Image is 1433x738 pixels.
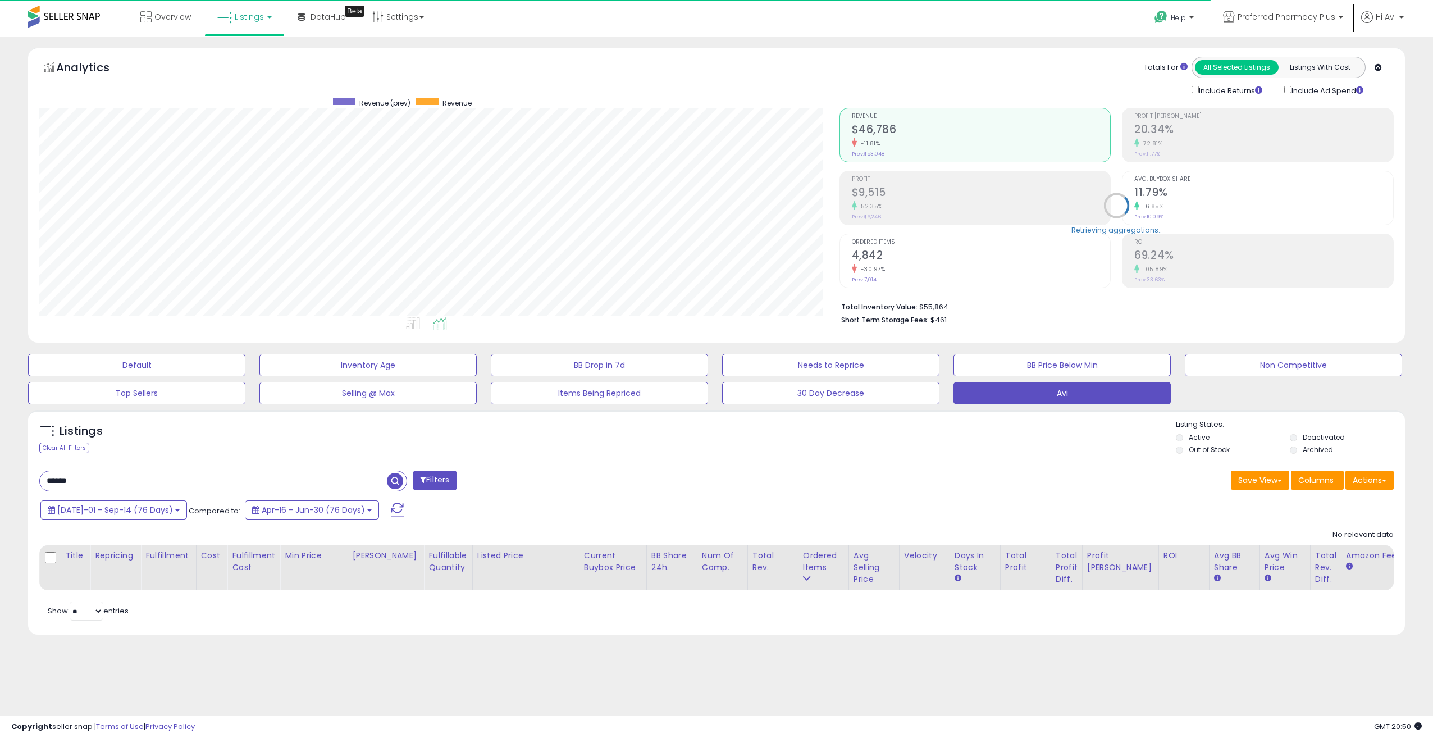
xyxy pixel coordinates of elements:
div: Fulfillment [145,550,191,562]
div: Avg Selling Price [854,550,895,585]
div: Include Returns [1183,84,1276,97]
div: Min Price [285,550,343,562]
div: Totals For [1144,62,1188,73]
small: Amazon Fees. [1346,562,1353,572]
p: Listing States: [1176,420,1405,430]
div: Listed Price [477,550,574,562]
div: Days In Stock [955,550,996,573]
div: [PERSON_NAME] [352,550,419,562]
span: DataHub [311,11,346,22]
a: Help [1146,2,1205,37]
div: Fulfillment Cost [232,550,275,573]
div: Include Ad Spend [1276,84,1381,97]
div: Retrieving aggregations.. [1071,225,1162,235]
div: Fulfillable Quantity [428,550,467,573]
div: Total Rev. Diff. [1315,550,1336,585]
button: All Selected Listings [1195,60,1279,75]
button: Inventory Age [259,354,477,376]
i: Get Help [1154,10,1168,24]
button: Top Sellers [28,382,245,404]
span: Listings [235,11,264,22]
div: Repricing [95,550,136,562]
span: Show: entries [48,605,129,616]
div: Total Profit Diff. [1056,550,1078,585]
button: Avi [953,382,1171,404]
div: Tooltip anchor [345,6,364,17]
h5: Analytics [56,60,131,78]
span: Columns [1298,475,1334,486]
div: Ordered Items [803,550,844,573]
div: Current Buybox Price [584,550,642,573]
span: Help [1171,13,1186,22]
span: Compared to: [189,505,240,516]
h5: Listings [60,423,103,439]
button: Columns [1291,471,1344,490]
div: BB Share 24h. [651,550,692,573]
button: Non Competitive [1185,354,1402,376]
small: Avg Win Price. [1265,573,1271,584]
button: Default [28,354,245,376]
small: Days In Stock. [955,573,961,584]
button: BB Drop in 7d [491,354,708,376]
div: Profit [PERSON_NAME] [1087,550,1154,573]
div: No relevant data [1332,530,1394,540]
span: Overview [154,11,191,22]
button: Filters [413,471,457,490]
span: Revenue (prev) [359,98,410,108]
div: Num of Comp. [702,550,743,573]
div: Velocity [904,550,945,562]
button: Actions [1345,471,1394,490]
button: Save View [1231,471,1289,490]
div: Cost [201,550,223,562]
button: BB Price Below Min [953,354,1171,376]
label: Archived [1303,445,1333,454]
div: Avg BB Share [1214,550,1255,573]
button: 30 Day Decrease [722,382,939,404]
div: Clear All Filters [39,443,89,453]
button: [DATE]-01 - Sep-14 (76 Days) [40,500,187,520]
button: Selling @ Max [259,382,477,404]
div: ROI [1163,550,1204,562]
button: Listings With Cost [1278,60,1362,75]
label: Active [1189,432,1210,442]
span: Hi Avi [1376,11,1396,22]
span: Apr-16 - Jun-30 (76 Days) [262,504,365,516]
button: Items Being Repriced [491,382,708,404]
span: Preferred Pharmacy Plus [1238,11,1335,22]
div: Avg Win Price [1265,550,1306,573]
label: Out of Stock [1189,445,1230,454]
span: Revenue [442,98,472,108]
button: Apr-16 - Jun-30 (76 Days) [245,500,379,520]
label: Deactivated [1303,432,1345,442]
div: Title [65,550,85,562]
a: Hi Avi [1361,11,1404,37]
small: Avg BB Share. [1214,573,1221,584]
div: Total Profit [1005,550,1046,573]
div: Total Rev. [752,550,793,573]
button: Needs to Reprice [722,354,939,376]
span: [DATE]-01 - Sep-14 (76 Days) [57,504,173,516]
